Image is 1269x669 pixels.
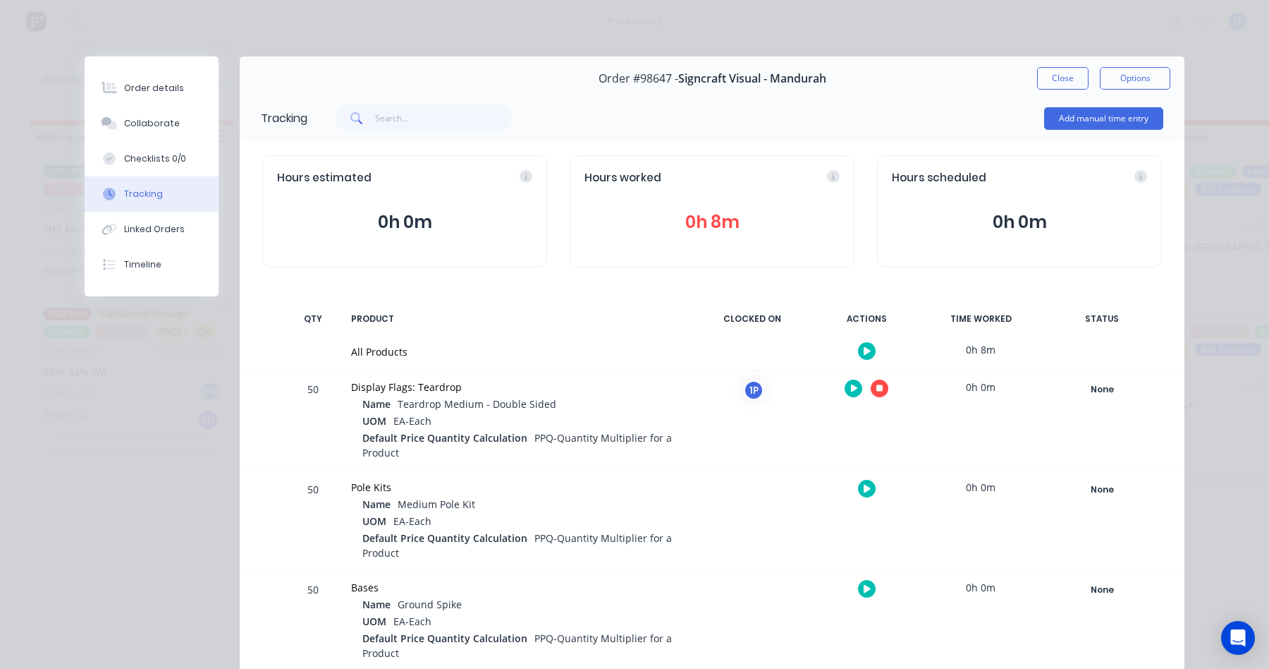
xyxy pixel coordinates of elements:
[362,414,386,428] span: UOM
[393,615,431,628] span: EA-Each
[1042,304,1162,334] div: STATUS
[1050,380,1153,399] button: None
[362,497,391,512] span: Name
[292,474,334,571] div: 50
[124,117,180,130] div: Collaborate
[124,258,161,271] div: Timeline
[292,373,334,471] div: 50
[393,414,431,428] span: EA-Each
[261,110,307,127] div: Tracking
[599,72,678,85] span: Order #98647 -
[892,170,986,186] span: Hours scheduled
[351,344,682,359] div: All Products
[928,572,1034,603] div: 0h 0m
[351,580,682,595] div: Bases
[362,631,527,646] span: Default Price Quantity Calculation
[124,188,163,200] div: Tracking
[85,71,219,106] button: Order details
[1050,580,1153,600] button: None
[362,397,391,411] span: Name
[892,209,1147,236] button: 0h 0m
[1100,67,1170,90] button: Options
[362,514,386,529] span: UOM
[928,371,1034,403] div: 0h 0m
[1050,480,1153,500] button: None
[814,304,919,334] div: ACTIONS
[584,170,661,186] span: Hours worked
[398,498,475,511] span: Medium Pole Kit
[351,380,682,394] div: Display Flags: Teardrop
[362,531,672,560] span: PPQ-Quantity Multiplier for a Product
[343,304,691,334] div: PRODUCT
[375,104,513,133] input: Search...
[928,471,1034,503] div: 0h 0m
[362,597,391,612] span: Name
[85,212,219,247] button: Linked Orders
[362,614,386,629] span: UOM
[124,82,184,95] div: Order details
[699,304,805,334] div: CLOCKED ON
[398,598,462,611] span: Ground Spike
[1051,581,1153,599] div: None
[292,304,334,334] div: QTY
[584,209,840,236] button: 0h 8m
[1051,380,1153,399] div: None
[85,141,219,176] button: Checklists 0/0
[1051,481,1153,499] div: None
[928,334,1034,366] div: 0h 8m
[124,223,185,236] div: Linked Orders
[124,152,186,165] div: Checklists 0/0
[277,209,532,236] button: 0h 0m
[362,632,672,660] span: PPQ-Quantity Multiplier for a Product
[1044,107,1163,130] button: Add manual time entry
[362,431,672,459] span: PPQ-Quantity Multiplier for a Product
[678,72,826,85] span: Signcraft Visual - Mandurah
[85,247,219,282] button: Timeline
[362,531,527,546] span: Default Price Quantity Calculation
[1037,67,1089,90] button: Close
[277,170,372,186] span: Hours estimated
[743,380,764,401] div: 1P
[85,106,219,141] button: Collaborate
[85,176,219,212] button: Tracking
[351,480,682,495] div: Pole Kits
[1221,621,1255,655] div: Open Intercom Messenger
[393,514,431,528] span: EA-Each
[928,304,1034,334] div: TIME WORKED
[362,430,527,445] span: Default Price Quantity Calculation
[398,397,556,411] span: Teardrop Medium - Double Sided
